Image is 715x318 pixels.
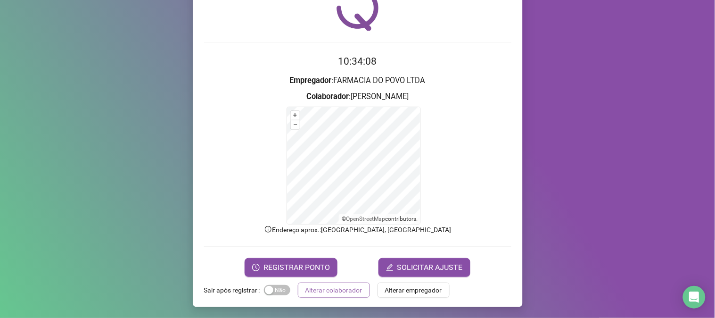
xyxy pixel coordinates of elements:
[204,91,511,103] h3: : [PERSON_NAME]
[298,283,370,298] button: Alterar colaborador
[204,225,511,235] p: Endereço aprox. : [GEOGRAPHIC_DATA], [GEOGRAPHIC_DATA]
[290,76,332,85] strong: Empregador
[385,285,442,295] span: Alterar empregador
[305,285,362,295] span: Alterar colaborador
[291,120,300,129] button: –
[252,264,260,271] span: clock-circle
[346,216,385,222] a: OpenStreetMap
[397,262,463,273] span: SOLICITAR AJUSTE
[306,92,349,101] strong: Colaborador
[338,56,377,67] time: 10:34:08
[263,262,330,273] span: REGISTRAR PONTO
[378,258,470,277] button: editSOLICITAR AJUSTE
[204,75,511,87] h3: : FARMACIA DO POVO LTDA
[378,283,450,298] button: Alterar empregador
[342,216,418,222] li: © contributors.
[264,225,272,234] span: info-circle
[245,258,337,277] button: REGISTRAR PONTO
[291,111,300,120] button: +
[683,286,706,309] div: Open Intercom Messenger
[204,283,264,298] label: Sair após registrar
[386,264,394,271] span: edit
